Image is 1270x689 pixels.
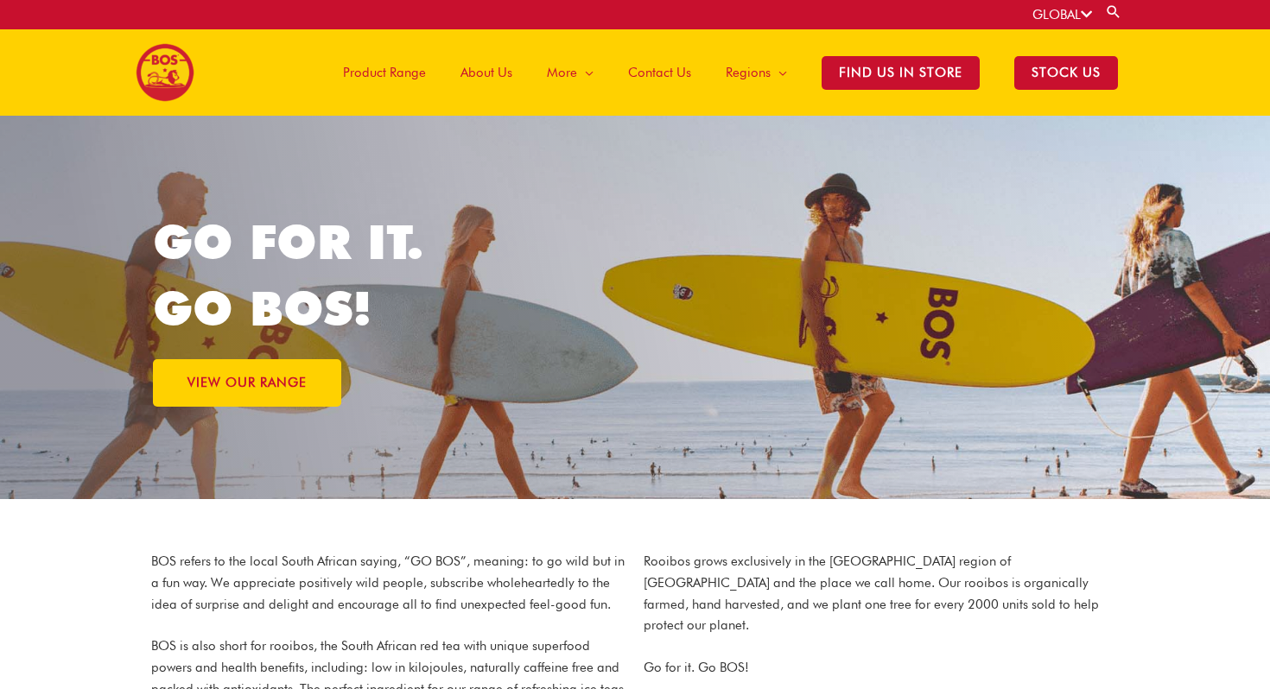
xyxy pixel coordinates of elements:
[460,47,512,98] span: About Us
[644,551,1119,636] p: Rooibos grows exclusively in the [GEOGRAPHIC_DATA] region of [GEOGRAPHIC_DATA] and the place we c...
[804,29,997,116] a: Find Us in Store
[997,29,1135,116] a: STOCK US
[151,551,626,615] p: BOS refers to the local South African saying, “GO BOS”, meaning: to go wild but in a fun way. We ...
[708,29,804,116] a: Regions
[343,47,426,98] span: Product Range
[530,29,611,116] a: More
[313,29,1135,116] nav: Site Navigation
[547,47,577,98] span: More
[822,56,980,90] span: Find Us in Store
[628,47,691,98] span: Contact Us
[1105,3,1122,20] a: Search button
[1014,56,1118,90] span: STOCK US
[443,29,530,116] a: About Us
[153,209,636,342] h1: GO FOR IT. GO BOS!
[1032,7,1092,22] a: GLOBAL
[187,376,307,389] span: VIEW OUR RANGE
[644,657,1119,679] p: Go for it. Go BOS!
[611,29,708,116] a: Contact Us
[153,359,341,407] a: VIEW OUR RANGE
[136,43,194,102] img: BOS logo finals-200px
[726,47,771,98] span: Regions
[326,29,443,116] a: Product Range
